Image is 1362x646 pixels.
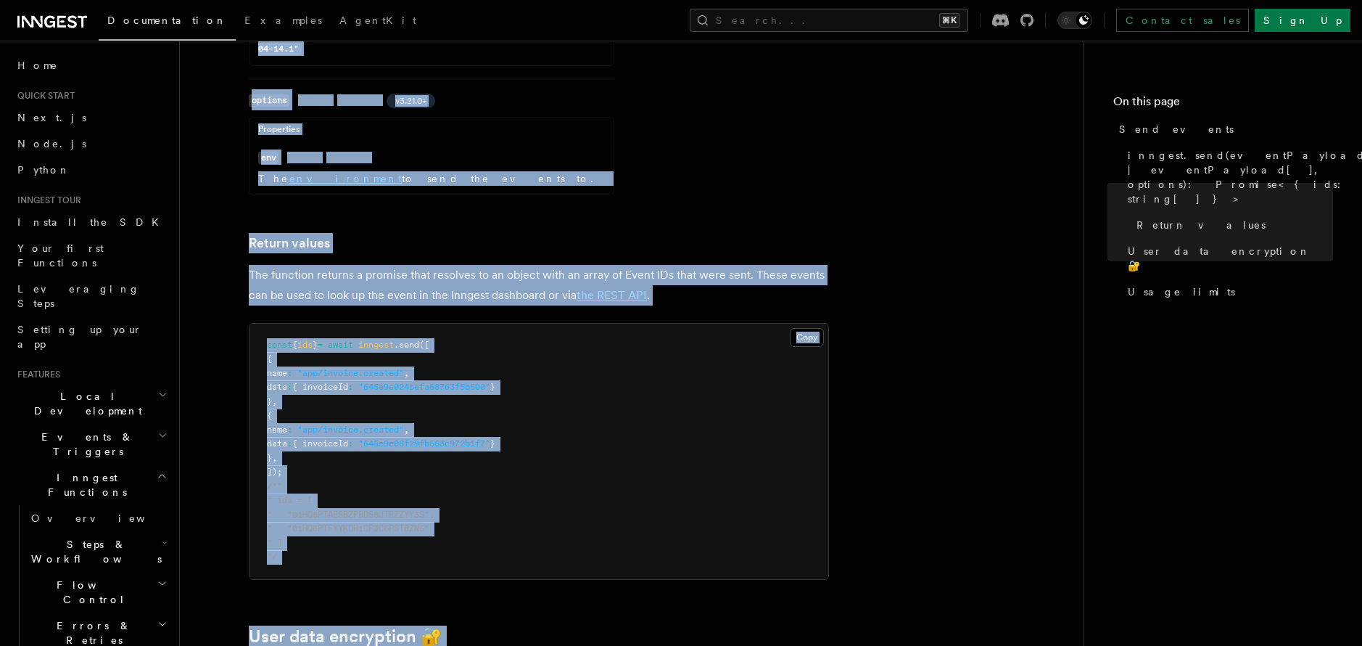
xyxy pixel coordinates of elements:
span: { [267,410,272,420]
span: : [287,368,292,378]
span: Next.js [17,112,86,123]
span: Return values [1136,218,1266,232]
span: name [267,368,287,378]
span: Install the SDK [17,216,168,228]
span: { [267,353,272,364]
span: Steps & Workflows [25,537,162,566]
dd: string [287,152,318,163]
span: , [404,425,409,435]
span: "645e9e024befa68763f5b500" [358,382,490,392]
span: { invoiceId [292,438,348,449]
span: data [267,382,287,392]
span: Setting up your app [17,324,142,350]
a: the REST API [577,288,647,302]
span: Documentation [107,15,227,26]
a: Home [12,52,170,78]
dd: optional [337,94,378,106]
span: .send [394,340,419,350]
span: Examples [244,15,322,26]
a: environment [289,173,402,184]
span: } [490,438,495,449]
span: Flow Control [25,578,157,607]
span: Python [17,164,70,176]
a: User data encryption 🔐 [1122,238,1333,279]
span: * ids = [ [267,495,313,505]
dd: optional [326,152,367,163]
a: Your first Functions [12,235,170,276]
a: Sign Up [1255,9,1350,32]
a: Documentation [99,4,236,41]
span: AgentKit [339,15,416,26]
span: inngest [358,340,394,350]
code: env [258,152,278,164]
button: Events & Triggers [12,424,170,465]
span: data [267,438,287,449]
span: Leveraging Steps [17,283,140,309]
span: : [287,382,292,392]
a: Send events [1113,116,1333,142]
span: Usage limits [1128,285,1235,299]
p: The to send the events to. [258,171,605,186]
a: Leveraging Steps [12,276,170,316]
a: Usage limits [1122,279,1333,305]
button: Search...⌘K [690,9,968,32]
span: = [318,340,323,350]
a: Return values [1131,212,1333,238]
span: const [267,340,292,350]
span: ]); [267,467,282,477]
span: User data encryption 🔐 [1128,244,1333,273]
span: { invoiceId [292,382,348,392]
span: "app/invoice.created" [297,368,404,378]
span: await [328,340,353,350]
span: : [348,382,353,392]
span: Events & Triggers [12,430,158,459]
button: Local Development [12,383,170,424]
span: } [313,340,318,350]
span: Features [12,369,60,380]
span: } [267,396,272,406]
a: Next.js [12,105,170,131]
a: Contact sales [1116,9,1249,32]
span: ids [297,340,313,350]
span: { [292,340,297,350]
div: Properties [249,123,614,142]
code: options [249,94,289,107]
button: Flow Control [25,572,170,613]
span: Send events [1119,122,1234,136]
span: Inngest Functions [12,470,157,499]
span: } [267,453,272,463]
p: The function returns a promise that resolves to an object with an array of Event IDs that were se... [249,265,829,306]
span: } [490,382,495,392]
a: inngest.send(eventPayload | eventPayload[], options): Promise<{ ids: string[] }> [1122,142,1333,212]
button: Inngest Functions [12,465,170,505]
span: Inngest tour [12,195,81,206]
span: Local Development [12,389,158,418]
a: AgentKit [331,4,425,39]
a: Overview [25,505,170,531]
span: Node.js [17,138,86,150]
a: Python [12,157,170,183]
span: , [272,396,277,406]
a: Setting up your app [12,316,170,357]
span: Overview [31,512,181,524]
span: "app/invoice.created" [297,425,404,435]
span: * "01HQ8PTAESBZPBDS8JTRZZYY3S", [267,510,434,520]
button: Toggle dark mode [1057,12,1092,29]
h4: On this page [1113,93,1333,116]
a: Examples [236,4,331,39]
span: Quick start [12,90,75,102]
a: Node.js [12,131,170,157]
span: : [287,425,292,435]
a: Return values [249,233,330,253]
button: Steps & Workflows [25,531,170,572]
span: Home [17,58,58,73]
span: , [272,453,277,463]
span: v3.21.0+ [395,95,426,107]
span: , [404,368,409,378]
span: name [267,425,287,435]
kbd: ⌘K [939,13,959,28]
span: ([ [419,340,429,350]
span: * "01HQ8PTFYYKDH1CP3C6PSTBZN5" [267,523,429,533]
dd: object [298,94,329,106]
span: : [287,438,292,449]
